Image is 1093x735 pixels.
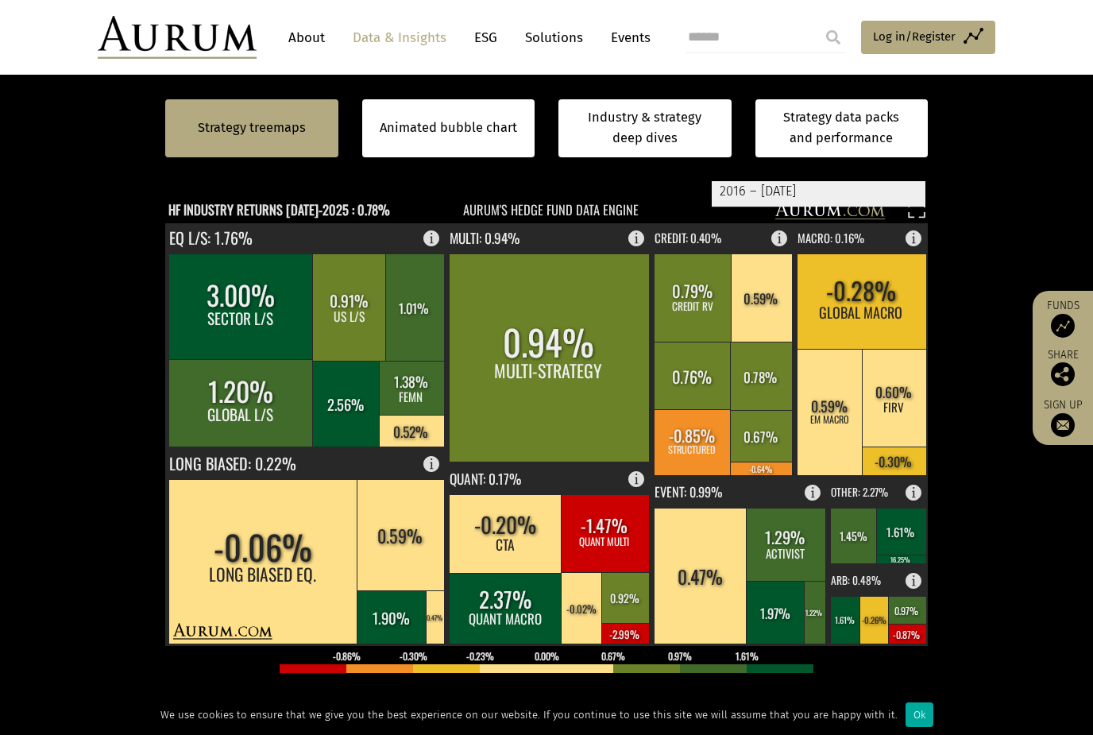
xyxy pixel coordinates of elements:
[98,16,257,59] img: Aurum
[1051,362,1075,386] img: Share this post
[906,702,933,727] div: Ok
[345,23,454,52] a: Data & Insights
[466,23,505,52] a: ESG
[380,118,517,138] a: Animated bubble chart
[1041,299,1085,338] a: Funds
[1051,314,1075,338] img: Access Funds
[1041,398,1085,437] a: Sign up
[873,27,956,46] span: Log in/Register
[603,23,651,52] a: Events
[817,21,849,53] input: Submit
[861,21,995,54] a: Log in/Register
[712,177,925,206] div: 2016 – [DATE]
[517,23,591,52] a: Solutions
[198,118,306,138] a: Strategy treemaps
[280,23,333,52] a: About
[1041,350,1085,386] div: Share
[558,99,732,157] a: Industry & strategy deep dives
[1051,413,1075,437] img: Sign up to our newsletter
[755,99,929,157] a: Strategy data packs and performance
